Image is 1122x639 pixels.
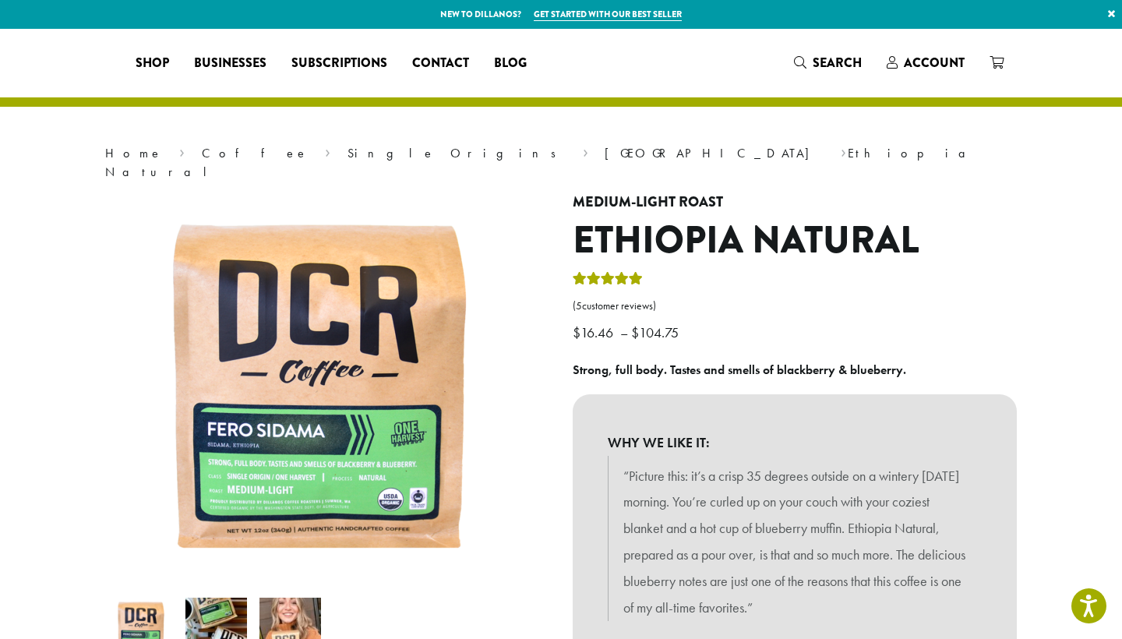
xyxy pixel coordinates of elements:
a: Get started with our best seller [534,8,682,21]
nav: Breadcrumb [105,144,1017,182]
span: › [583,139,588,163]
h1: Ethiopia Natural [573,218,1017,263]
span: $ [573,323,580,341]
a: Single Origins [348,145,566,161]
a: Shop [123,51,182,76]
a: [GEOGRAPHIC_DATA] [605,145,824,161]
a: (5customer reviews) [573,298,1017,314]
span: Contact [412,54,469,73]
span: Businesses [194,54,266,73]
span: › [841,139,846,163]
b: WHY WE LIKE IT: [608,429,982,456]
span: – [620,323,628,341]
span: $ [631,323,639,341]
span: Search [813,54,862,72]
span: › [179,139,185,163]
a: Home [105,145,163,161]
span: 5 [576,299,582,312]
a: Coffee [202,145,309,161]
span: Subscriptions [291,54,387,73]
b: Strong, full body. Tastes and smells of blackberry & blueberry. [573,362,906,378]
span: Blog [494,54,527,73]
h4: Medium-Light Roast [573,194,1017,211]
p: “Picture this: it’s a crisp 35 degrees outside on a wintery [DATE] morning. You’re curled up on y... [623,463,966,621]
bdi: 104.75 [631,323,683,341]
span: › [325,139,330,163]
div: Rated 5.00 out of 5 [573,270,643,293]
span: Account [904,54,965,72]
span: Shop [136,54,169,73]
bdi: 16.46 [573,323,617,341]
a: Search [782,50,874,76]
